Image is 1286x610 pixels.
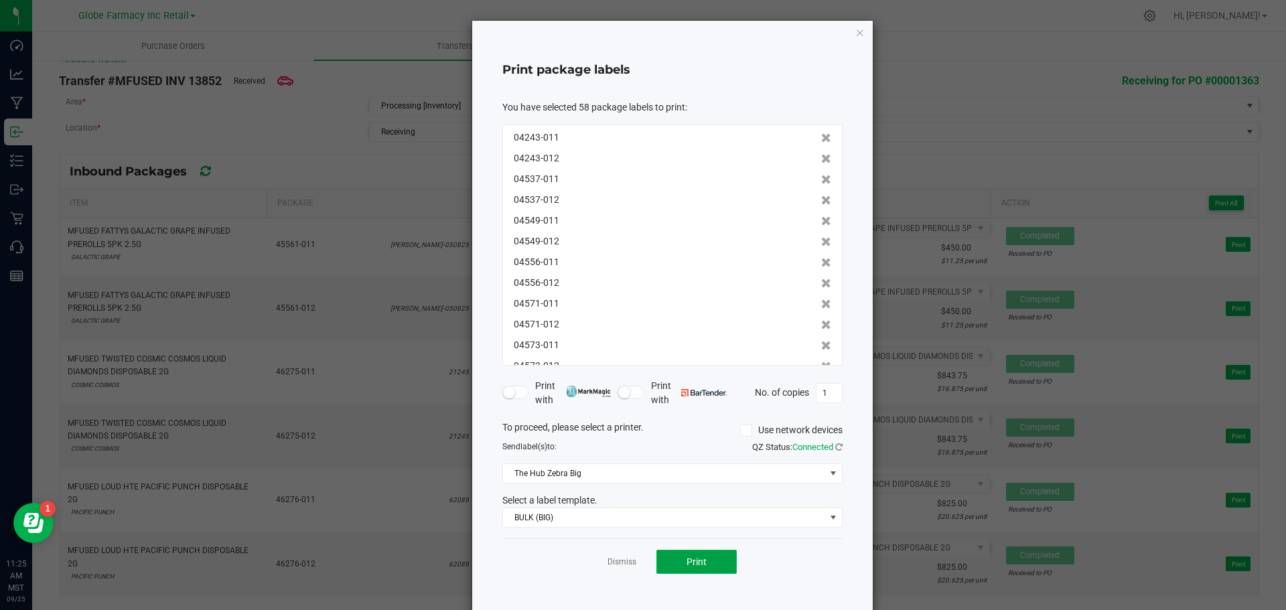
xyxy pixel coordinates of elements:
[651,379,727,407] span: Print with
[514,172,559,186] span: 04537-011
[502,442,557,451] span: Send to:
[40,501,56,517] iframe: Resource center unread badge
[514,214,559,228] span: 04549-011
[681,389,726,396] img: bartender.png
[514,193,559,207] span: 04537-012
[503,464,825,483] span: The Hub Zebra Big
[514,297,559,311] span: 04571-011
[13,503,54,543] iframe: Resource center
[514,359,559,373] span: 04573-012
[514,338,559,352] span: 04573-011
[492,421,853,441] div: To proceed, please select a printer.
[514,255,559,269] span: 04556-011
[792,442,833,452] span: Connected
[514,131,559,145] span: 04243-011
[502,62,843,79] h4: Print package labels
[687,556,707,567] span: Print
[502,102,685,112] span: You have selected 58 package labels to print
[520,442,547,451] span: label(s)
[503,508,825,527] span: BULK (BIG)
[656,550,737,574] button: Print
[535,379,611,407] span: Print with
[740,423,843,437] label: Use network devices
[514,317,559,331] span: 04571-012
[755,386,809,397] span: No. of copies
[502,100,843,115] div: :
[608,556,636,568] a: Dismiss
[514,234,559,248] span: 04549-012
[566,386,611,397] img: mark_magic_cybra.png
[514,276,559,290] span: 04556-012
[492,493,853,508] div: Select a label template.
[514,151,559,165] span: 04243-012
[752,442,843,452] span: QZ Status:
